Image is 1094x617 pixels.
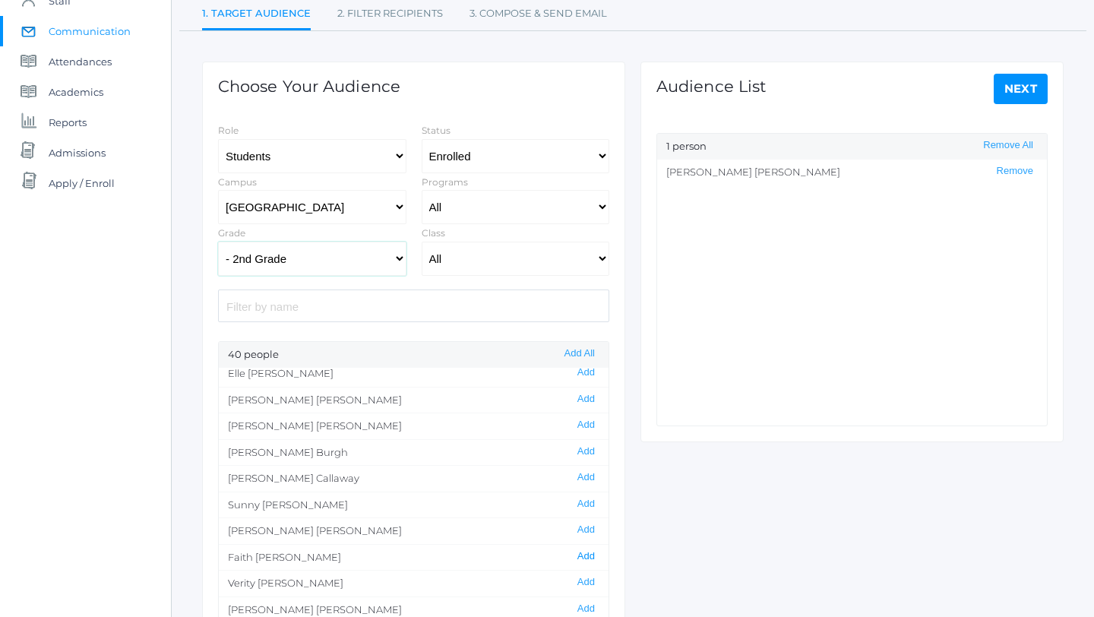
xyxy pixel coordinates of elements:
button: Remove All [979,139,1038,152]
button: Add [573,603,599,615]
label: Campus [218,176,257,188]
li: Verity [PERSON_NAME] [219,570,609,596]
label: Programs [422,176,468,188]
span: Reports [49,107,87,138]
div: 40 people [219,342,609,368]
button: Add [573,419,599,432]
li: Sunny [PERSON_NAME] [219,492,609,518]
a: Next [994,74,1048,104]
h1: Audience List [656,78,767,95]
span: Academics [49,77,103,107]
label: Role [218,125,239,136]
button: Add [573,576,599,589]
label: Class [422,227,445,239]
li: [PERSON_NAME] [PERSON_NAME] [657,160,1047,185]
label: Status [422,125,451,136]
li: [PERSON_NAME] Callaway [219,465,609,492]
label: Grade [218,227,245,239]
li: [PERSON_NAME] Burgh [219,439,609,466]
h1: Choose Your Audience [218,78,400,95]
button: Add [573,366,599,379]
li: Faith [PERSON_NAME] [219,544,609,571]
button: Add [573,498,599,511]
button: Add [573,550,599,563]
button: Add [573,445,599,458]
span: Admissions [49,138,106,168]
button: Add [573,471,599,484]
button: Add [573,393,599,406]
li: [PERSON_NAME] [PERSON_NAME] [219,413,609,439]
span: Attendances [49,46,112,77]
span: Apply / Enroll [49,168,115,198]
li: [PERSON_NAME] [PERSON_NAME] [219,387,609,413]
button: Add All [560,347,599,360]
li: Elle [PERSON_NAME] [219,360,609,387]
div: 1 person [657,134,1047,160]
button: Add [573,524,599,536]
li: [PERSON_NAME] [PERSON_NAME] [219,517,609,544]
button: Remove [992,165,1038,178]
span: Communication [49,16,131,46]
input: Filter by name [218,290,609,322]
